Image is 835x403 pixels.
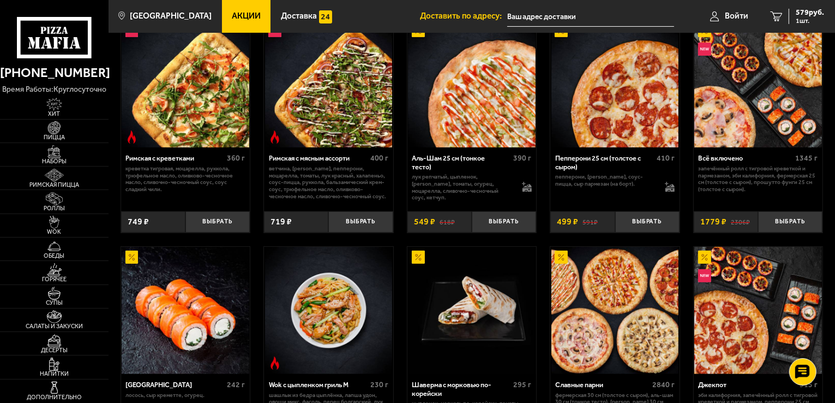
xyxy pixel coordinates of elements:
[796,17,824,24] span: 1 шт.
[370,380,388,389] span: 230 г
[700,217,726,226] span: 1779 ₽
[412,251,425,264] img: Акционный
[615,211,680,233] button: Выбрать
[551,20,679,148] img: Пепперони 25 см (толстое с сыром)
[130,12,212,20] span: [GEOGRAPHIC_DATA]
[265,247,393,375] img: Wok с цыпленком гриль M
[555,154,654,171] div: Пепперони 25 см (толстое с сыром)
[698,381,797,389] div: Джекпот
[414,217,435,226] span: 549 ₽
[121,247,250,375] a: АкционныйФиладельфия
[420,12,507,20] span: Доставить по адресу:
[725,12,748,20] span: Войти
[731,217,750,226] s: 2306 ₽
[185,211,250,233] button: Выбрать
[514,153,532,163] span: 390 г
[264,20,393,148] a: НовинкаОстрое блюдоРимская с мясным ассорти
[232,12,261,20] span: Акции
[125,251,139,264] img: Акционный
[582,217,598,226] s: 591 ₽
[268,131,281,144] img: Острое блюдо
[271,217,292,226] span: 719 ₽
[758,211,822,233] button: Выбрать
[412,174,513,201] p: лук репчатый, цыпленок, [PERSON_NAME], томаты, огурец, моцарелла, сливочно-чесночный соус, кетчуп.
[125,154,224,162] div: Римская с креветками
[128,217,149,226] span: 749 ₽
[698,269,711,282] img: Новинка
[555,174,656,188] p: пепперони, [PERSON_NAME], соус-пицца, сыр пармезан (на борт).
[796,9,824,16] span: 579 руб.
[227,380,245,389] span: 242 г
[698,251,711,264] img: Акционный
[227,153,245,163] span: 360 г
[268,357,281,370] img: Острое блюдо
[269,381,368,389] div: Wok с цыпленком гриль M
[440,217,455,226] s: 618 ₽
[265,20,393,148] img: Римская с мясным ассорти
[269,154,368,162] div: Римская с мясным ассорти
[269,165,388,200] p: ветчина, [PERSON_NAME], пепперони, моцарелла, томаты, лук красный, халапеньо, соус-пицца, руккола...
[407,20,537,148] a: АкционныйАль-Шам 25 см (тонкое тесто)
[694,20,823,148] a: АкционныйНовинкаВсё включено
[328,211,393,233] button: Выбрать
[370,153,388,163] span: 400 г
[694,247,823,375] a: АкционныйНовинкаДжекпот
[507,7,674,27] input: Ваш адрес доставки
[550,20,680,148] a: АкционныйПепперони 25 см (толстое с сыром)
[121,20,250,148] a: НовинкаОстрое блюдоРимская с креветками
[652,380,675,389] span: 2840 г
[514,380,532,389] span: 295 г
[407,247,537,375] a: АкционныйШаверма с морковью по-корейски
[122,20,249,148] img: Римская с креветками
[281,12,317,20] span: Доставка
[264,247,393,375] a: Острое блюдоWok с цыпленком гриль M
[698,43,711,56] img: Новинка
[694,247,822,375] img: Джекпот
[694,20,822,148] img: Всё включено
[472,211,536,233] button: Выбрать
[412,381,510,398] div: Шаверма с морковью по-корейски
[555,251,568,264] img: Акционный
[319,10,332,23] img: 15daf4d41897b9f0e9f617042186c801.svg
[408,20,536,148] img: Аль-Шам 25 см (тонкое тесто)
[796,153,818,163] span: 1345 г
[550,247,680,375] a: АкционныйСлавные парни
[125,131,139,144] img: Острое блюдо
[412,154,510,171] div: Аль-Шам 25 см (тонкое тесто)
[125,381,224,389] div: [GEOGRAPHIC_DATA]
[657,153,675,163] span: 410 г
[555,381,650,389] div: Славные парни
[122,247,249,375] img: Филадельфия
[125,392,245,399] p: лосось, Сыр креметте, огурец.
[551,247,679,375] img: Славные парни
[408,247,536,375] img: Шаверма с морковью по-корейски
[698,165,818,193] p: Запечённый ролл с тигровой креветкой и пармезаном, Эби Калифорния, Фермерская 25 см (толстое с сы...
[557,217,578,226] span: 499 ₽
[125,165,245,193] p: креветка тигровая, моцарелла, руккола, трюфельное масло, оливково-чесночное масло, сливочно-чесно...
[698,154,792,162] div: Всё включено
